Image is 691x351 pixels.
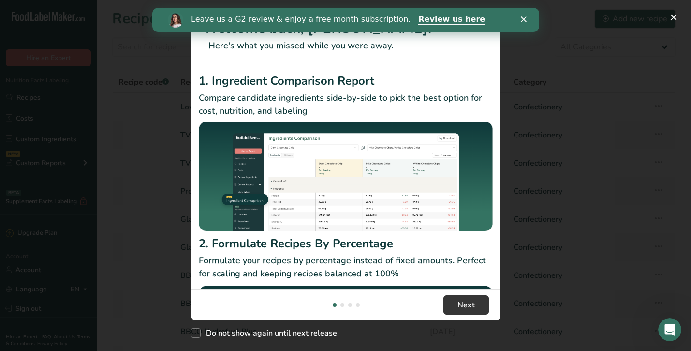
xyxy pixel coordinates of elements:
h2: 2. Formulate Recipes By Percentage [199,235,493,252]
span: Next [457,299,475,311]
span: Do not show again until next release [201,328,337,338]
button: Next [443,295,489,315]
img: Ingredient Comparison Report [199,122,493,231]
h2: 1. Ingredient Comparison Report [199,72,493,90]
p: Formulate your recipes by percentage instead of fixed amounts. Perfect for scaling and keeping re... [199,254,493,280]
iframe: Intercom live chat banner [152,8,539,32]
div: Close [368,9,378,15]
iframe: Intercom live chat [658,318,681,341]
p: Here's what you missed while you were away. [203,39,489,52]
p: Compare candidate ingredients side-by-side to pick the best option for cost, nutrition, and labeling [199,92,493,118]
